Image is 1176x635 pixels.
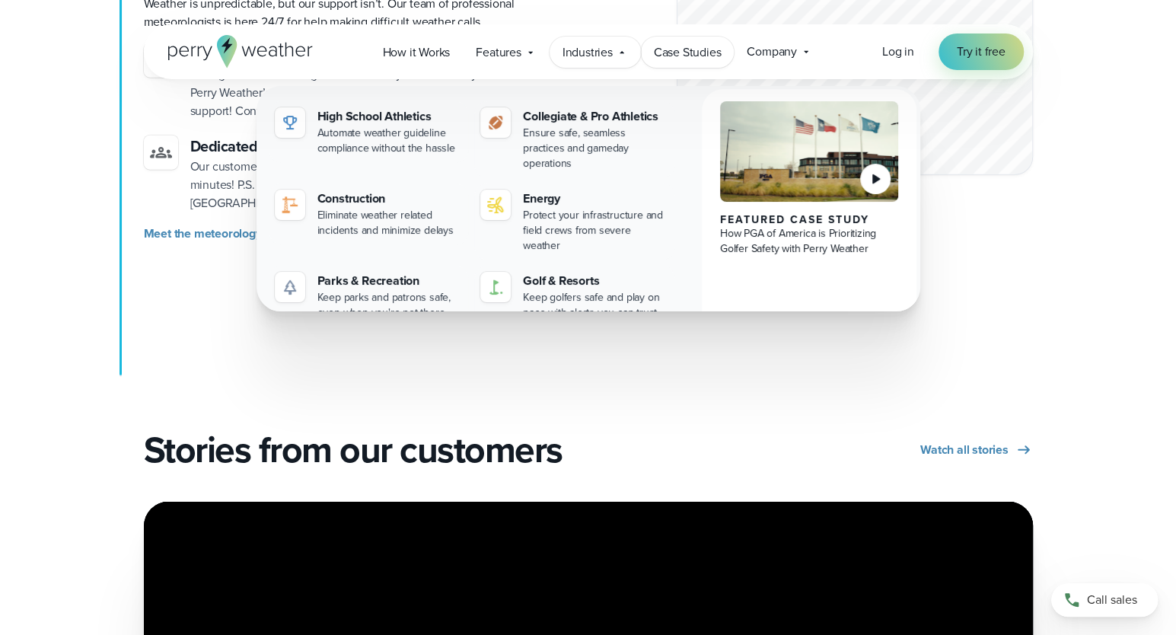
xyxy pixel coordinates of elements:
a: How it Works [370,37,464,68]
img: energy-icon@2x-1.svg [486,196,505,214]
span: Meet the meteorology team [144,225,292,243]
img: noun-crane-7630938-1@2x.svg [281,196,299,214]
span: Industries [563,43,613,62]
div: Eliminate weather related incidents and minimize delays [317,208,463,238]
p: Our customer support team is here to help and responds in less than 15 minutes! P.S. We’re all ba... [190,158,576,212]
span: Try it free [957,43,1005,61]
div: Energy [523,190,668,208]
a: Construction Eliminate weather related incidents and minimize delays [269,183,469,244]
img: highschool-icon.svg [281,113,299,132]
span: Log in [882,43,914,60]
a: Call sales [1051,583,1158,617]
a: Log in [882,43,914,61]
div: Construction [317,190,463,208]
div: Golf & Resorts [523,272,668,290]
div: Keep parks and patrons safe, even when you're not there [317,290,463,321]
img: parks-icon-grey.svg [281,278,299,296]
div: High School Athletics [317,107,463,126]
h2: Stories from our customers [144,429,579,471]
a: PGA of America, Frisco Campus Featured Case Study How PGA of America is Prioritizing Golfer Safet... [702,89,917,339]
div: How PGA of America is Prioritizing Golfer Safety with Perry Weather [720,226,899,257]
a: Try it free [939,34,1024,70]
div: Featured Case Study [720,214,899,226]
a: Energy Protect your infrastructure and field crews from severe weather [474,183,674,260]
a: Case Studies [641,37,735,68]
span: Watch all stories [920,441,1009,459]
img: golf-iconV2.svg [486,278,505,296]
a: Meet the meteorology team [144,225,317,243]
h4: Dedicated customer support [190,136,576,158]
div: Collegiate & Pro Athletics [523,107,668,126]
div: Ensure safe, seamless practices and gameday operations [523,126,668,171]
div: Keep golfers safe and play on pace with alerts you can trust [523,290,668,321]
img: proathletics-icon@2x-1.svg [486,113,505,132]
span: Company [747,43,797,61]
span: Features [476,43,521,62]
span: Call sales [1087,591,1137,609]
span: Case Studies [654,43,722,62]
a: Collegiate & Pro Athletics Ensure safe, seamless practices and gameday operations [474,101,674,177]
div: Protect your infrastructure and field crews from severe weather [523,208,668,254]
span: How it Works [383,43,451,62]
img: PGA of America, Frisco Campus [720,101,899,202]
div: Automate weather guideline compliance without the hassle [317,126,463,156]
a: Parks & Recreation Keep parks and patrons safe, even when you're not there [269,266,469,327]
p: Facing weather challenges or see stormy forecasts for your event? Trust Perry Weather’s meteorolo... [190,65,576,120]
a: High School Athletics Automate weather guideline compliance without the hassle [269,101,469,162]
a: Golf & Resorts Keep golfers safe and play on pace with alerts you can trust [474,266,674,327]
a: Watch all stories [920,441,1033,459]
div: Parks & Recreation [317,272,463,290]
